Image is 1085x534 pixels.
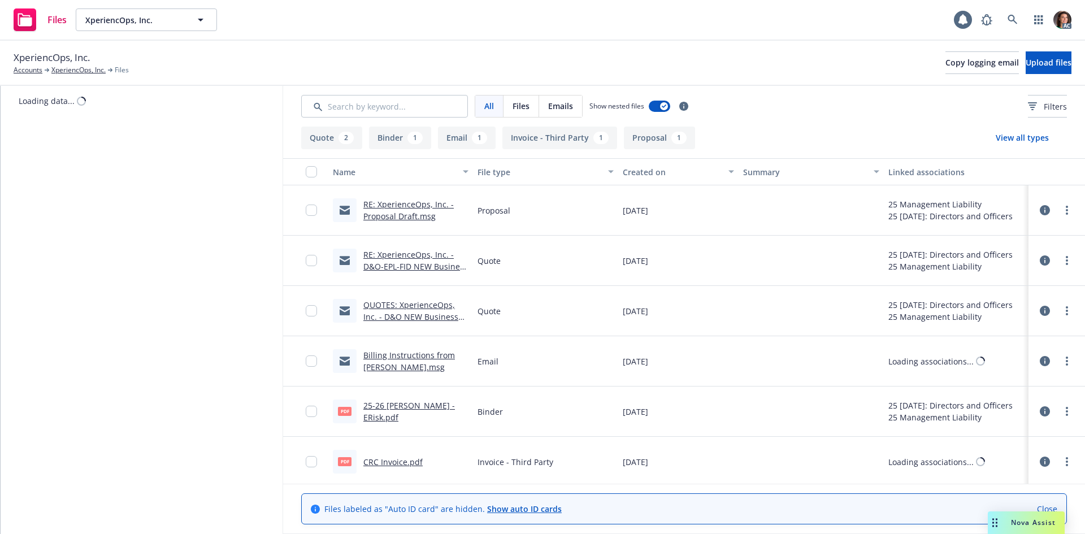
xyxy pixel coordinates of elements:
div: Drag to move [988,511,1002,534]
a: Switch app [1027,8,1050,31]
a: Billing Instructions from [PERSON_NAME].msg [363,350,455,372]
div: File type [478,166,601,178]
span: XperiencOps, Inc. [85,14,183,26]
img: photo [1053,11,1071,29]
a: Accounts [14,65,42,75]
button: Summary [739,158,883,185]
a: RE: XperienceOps, Inc. - Proposal Draft.msg [363,199,454,222]
span: Proposal [478,205,510,216]
a: Report a Bug [975,8,998,31]
a: CRC Invoice.pdf [363,457,423,467]
a: more [1060,254,1074,267]
button: Copy logging email [945,51,1019,74]
div: Name [333,166,456,178]
span: Emails [548,100,573,112]
div: 1 [593,132,609,144]
input: Select all [306,166,317,177]
span: [DATE] [623,205,648,216]
a: Search [1001,8,1024,31]
span: Filters [1028,101,1067,112]
span: Upload files [1026,57,1071,68]
span: [DATE] [623,456,648,468]
span: Quote [478,255,501,267]
span: Nova Assist [1011,518,1056,527]
div: Loading associations... [888,355,974,367]
span: Files [47,15,67,24]
div: 1 [671,132,687,144]
div: 25 Management Liability [888,411,1013,423]
a: more [1060,203,1074,217]
button: File type [473,158,618,185]
input: Toggle Row Selected [306,305,317,316]
div: 2 [338,132,354,144]
div: 25 [DATE]: Directors and Officers [888,249,1013,261]
div: Summary [743,166,866,178]
button: View all types [978,127,1067,149]
a: XperiencOps, Inc. [51,65,106,75]
a: Close [1037,503,1057,515]
span: Binder [478,406,503,418]
span: Files labeled as "Auto ID card" are hidden. [324,503,562,515]
span: Copy logging email [945,57,1019,68]
div: 25 [DATE]: Directors and Officers [888,210,1013,222]
a: more [1060,405,1074,418]
button: XperiencOps, Inc. [76,8,217,31]
span: [DATE] [623,406,648,418]
span: [DATE] [623,305,648,317]
input: Toggle Row Selected [306,205,317,216]
a: more [1060,354,1074,368]
div: 25 Management Liability [888,261,1013,272]
input: Search by keyword... [301,95,468,118]
span: Invoice - Third Party [478,456,553,468]
a: more [1060,304,1074,318]
button: Upload files [1026,51,1071,74]
button: Email [438,127,496,149]
div: Loading associations... [888,456,974,468]
span: pdf [338,407,351,415]
span: Show nested files [589,101,644,111]
button: Proposal [624,127,695,149]
input: Toggle Row Selected [306,406,317,417]
input: Toggle Row Selected [306,456,317,467]
button: Nova Assist [988,511,1065,534]
div: 1 [407,132,423,144]
span: [DATE] [623,255,648,267]
a: Files [9,4,71,36]
div: 25 Management Liability [888,311,1013,323]
button: Invoice - Third Party [502,127,617,149]
a: Show auto ID cards [487,503,562,514]
span: All [484,100,494,112]
button: Quote [301,127,362,149]
span: Email [478,355,498,367]
div: 1 [472,132,487,144]
span: pdf [338,457,351,466]
span: Quote [478,305,501,317]
span: Files [513,100,530,112]
span: Filters [1044,101,1067,112]
div: 25 [DATE]: Directors and Officers [888,400,1013,411]
span: XperiencOps, Inc. [14,50,90,65]
div: Linked associations [888,166,1024,178]
button: Filters [1028,95,1067,118]
button: Linked associations [884,158,1028,185]
span: Files [115,65,129,75]
a: RE: XperienceOps, Inc. - D&O-EPL-FID NEW Business renl submission exp [DATE].msg [363,249,468,296]
a: QUOTES: XperienceOps, Inc. - D&O NEW Business .msg [363,299,458,334]
a: 25-26 [PERSON_NAME] - ERisk.pdf [363,400,455,423]
input: Toggle Row Selected [306,355,317,367]
button: Binder [369,127,431,149]
div: Created on [623,166,722,178]
a: more [1060,455,1074,468]
div: 25 [DATE]: Directors and Officers [888,299,1013,311]
span: [DATE] [623,355,648,367]
button: Created on [618,158,739,185]
div: 25 Management Liability [888,198,1013,210]
div: Loading data... [19,95,75,107]
input: Toggle Row Selected [306,255,317,266]
button: Name [328,158,473,185]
